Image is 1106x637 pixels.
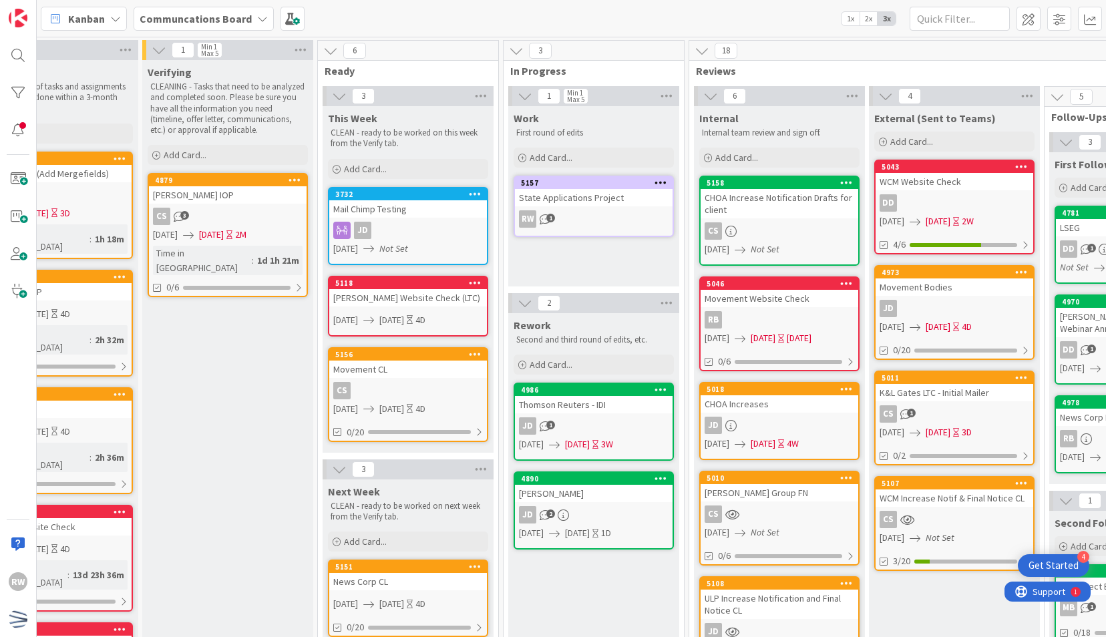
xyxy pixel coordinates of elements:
div: 5118 [335,278,487,288]
a: 4973Movement BodiesJD[DATE][DATE]4D0/20 [874,265,1035,360]
div: 5011 [882,373,1033,383]
span: 5 [1070,89,1093,105]
div: 1d 1h 21m [254,253,303,268]
div: Min 1 [567,89,583,96]
div: JD [519,506,536,523]
div: RW [515,210,673,228]
div: K&L Gates LTC - Initial Mailer [876,384,1033,401]
div: 5158 [701,177,858,189]
div: CS [880,511,897,528]
span: 1 [1087,602,1096,611]
span: 2x [860,12,878,25]
div: 5107 [882,479,1033,488]
span: [DATE] [519,526,544,540]
span: Add Card... [530,152,572,164]
div: 4D [415,402,425,416]
span: 1 [538,88,560,104]
span: Work [514,112,539,125]
div: Max 5 [567,96,584,103]
span: : [89,232,91,246]
a: 5011K&L Gates LTC - Initial MailerCS[DATE][DATE]3D0/2 [874,371,1035,465]
div: 5018CHOA Increases [701,383,858,413]
div: 3732 [335,190,487,199]
span: 6 [723,88,746,104]
div: Movement CL [329,361,487,378]
i: Not Set [379,242,408,254]
span: 1x [842,12,860,25]
div: 4D [60,425,70,439]
div: 5108 [701,578,858,590]
img: Visit kanbanzone.com [9,9,27,27]
span: 3 [352,88,375,104]
div: JD [515,506,673,523]
span: 3 [352,461,375,477]
i: Not Set [751,526,779,538]
i: Not Set [926,532,954,544]
div: JD [515,417,673,435]
span: [DATE] [565,437,590,451]
span: Rework [514,318,551,332]
span: : [67,568,69,582]
span: 3/20 [893,554,910,568]
div: 5158CHOA Increase Notification Drafts for client [701,177,858,218]
div: 2h 32m [91,333,128,347]
span: 4 [898,88,921,104]
div: CS [876,511,1033,528]
div: 3D [962,425,972,439]
span: [DATE] [926,320,950,334]
a: 5118[PERSON_NAME] Website Check (LTC)[DATE][DATE]4D [328,276,488,337]
div: WCM Website Check [876,173,1033,190]
div: DD [880,194,897,212]
a: 4890[PERSON_NAME]JD[DATE][DATE]1D [514,471,674,550]
div: 5043WCM Website Check [876,161,1033,190]
div: 4986 [521,385,673,395]
span: In Progress [510,64,667,77]
span: 2 [546,509,555,518]
div: 2W [962,214,974,228]
span: [DATE] [379,597,404,611]
a: 5010[PERSON_NAME] Group FNCS[DATE]Not Set0/6 [699,471,860,566]
div: 3732Mail Chimp Testing [329,188,487,218]
span: [DATE] [379,402,404,416]
div: DD [1060,341,1077,359]
div: CS [701,222,858,240]
div: JD [705,417,722,434]
div: 4890 [515,473,673,485]
i: Not Set [1060,261,1089,273]
div: 5157State Applications Project [515,177,673,206]
span: [DATE] [880,320,904,334]
div: 5157 [515,177,673,189]
div: 5156Movement CL [329,349,487,378]
div: 5108 [707,579,858,588]
span: [DATE] [519,437,544,451]
a: 4879[PERSON_NAME] IOPCS[DATE][DATE]2MTime in [GEOGRAPHIC_DATA]:1d 1h 21m0/6 [148,173,308,297]
div: 1D [601,526,611,540]
p: CLEANING - Tasks that need to be analyzed and completed soon. Please be sure you have all the inf... [150,81,305,136]
span: 1 [1087,345,1096,353]
div: 4D [415,597,425,611]
a: 5043WCM Website CheckDD[DATE][DATE]2W4/6 [874,160,1035,254]
p: CLEAN - ready to be worked on next week from the Verify tab. [331,501,486,523]
span: 1 [1087,244,1096,252]
div: RW [519,210,536,228]
div: 4986 [515,384,673,396]
div: CS [705,505,722,523]
span: This Week [328,112,377,125]
div: 3D [60,206,70,220]
span: [DATE] [880,425,904,439]
span: 3x [878,12,896,25]
span: Add Card... [344,163,387,175]
span: 3 [1079,134,1101,150]
div: 5046 [707,279,858,288]
div: 5043 [882,162,1033,172]
div: 4890 [521,474,673,483]
div: 5151 [329,561,487,573]
p: Second and third round of edits, etc. [516,335,671,345]
div: 4986Thomson Reuters - IDI [515,384,673,413]
div: 5018 [707,385,858,394]
span: Ready [325,64,482,77]
span: [DATE] [705,331,729,345]
span: [DATE] [705,242,729,256]
div: RB [1060,430,1077,447]
div: CS [333,382,351,399]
